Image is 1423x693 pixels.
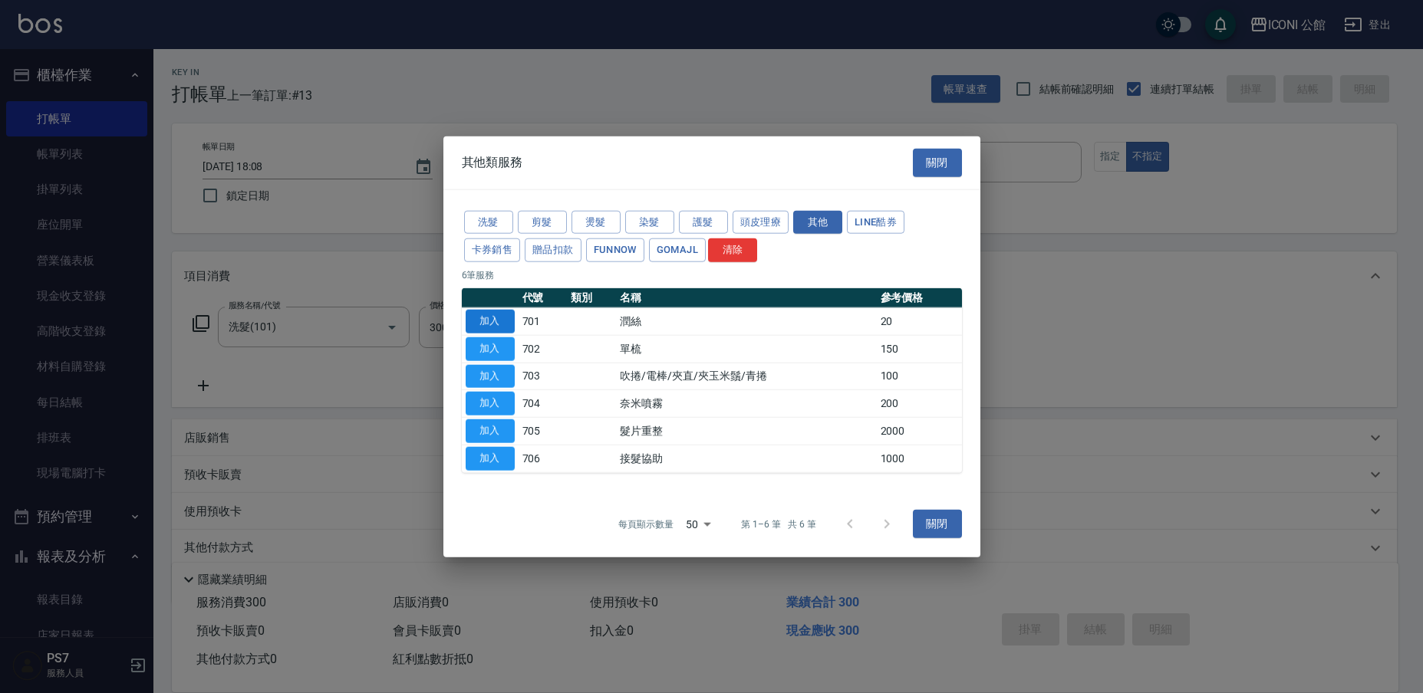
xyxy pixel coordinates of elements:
td: 髮片重整 [616,417,876,445]
button: 剪髮 [518,210,567,234]
td: 704 [519,389,568,417]
td: 705 [519,417,568,445]
button: 染髮 [625,210,674,234]
td: 潤絲 [616,307,876,335]
p: 第 1–6 筆 共 6 筆 [741,517,815,530]
td: 接髮協助 [616,445,876,472]
td: 2000 [877,417,962,445]
button: 關閉 [913,510,962,538]
button: 清除 [708,238,757,262]
td: 200 [877,389,962,417]
th: 代號 [519,288,568,308]
td: 702 [519,335,568,363]
p: 6 筆服務 [462,268,962,282]
p: 每頁顯示數量 [618,517,674,530]
td: 吹捲/電棒/夾直/夾玉米鬚/青捲 [616,363,876,390]
button: FUNNOW [586,238,644,262]
button: 護髮 [679,210,728,234]
td: 150 [877,335,962,363]
button: 卡券銷售 [464,238,521,262]
th: 類別 [567,288,616,308]
button: GOMAJL [649,238,706,262]
button: 加入 [466,310,515,333]
td: 單梳 [616,335,876,363]
div: 50 [680,503,716,544]
button: 其他 [793,210,842,234]
button: 贈品扣款 [525,238,581,262]
button: 洗髮 [464,210,513,234]
th: 名稱 [616,288,876,308]
button: 加入 [466,337,515,360]
button: 加入 [466,392,515,415]
button: 加入 [466,419,515,443]
th: 參考價格 [877,288,962,308]
span: 其他類服務 [462,155,523,170]
td: 703 [519,363,568,390]
td: 100 [877,363,962,390]
button: LINE酷券 [847,210,904,234]
td: 1000 [877,445,962,472]
button: 加入 [466,446,515,470]
td: 20 [877,307,962,335]
button: 關閉 [913,149,962,177]
button: 頭皮理療 [733,210,789,234]
td: 706 [519,445,568,472]
button: 燙髮 [572,210,621,234]
button: 加入 [466,364,515,388]
td: 奈米噴霧 [616,389,876,417]
td: 701 [519,307,568,335]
